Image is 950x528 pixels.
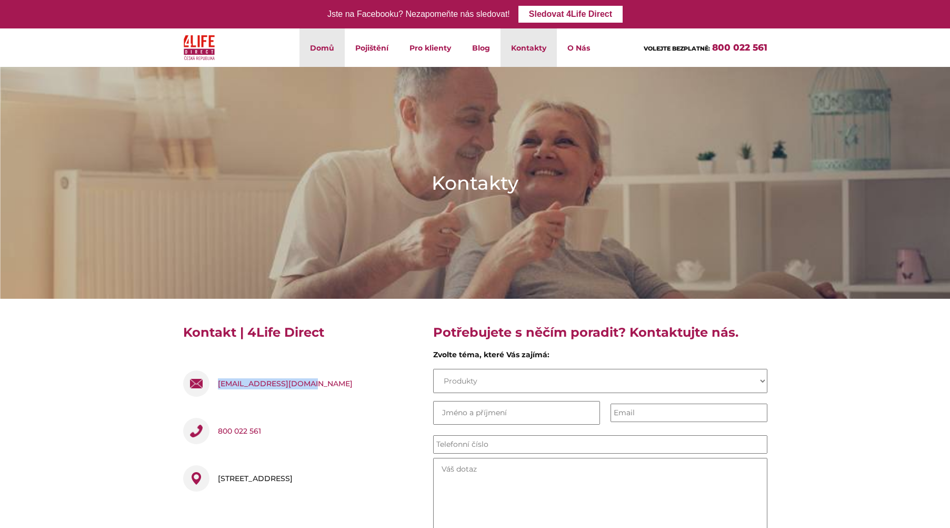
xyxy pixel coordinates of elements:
a: Sledovat 4Life Direct [518,6,623,23]
a: 800 022 561 [712,42,767,53]
div: Jste na Facebooku? Nezapomeňte nás sledovat! [327,7,510,22]
h1: Kontakty [432,170,518,196]
div: [STREET_ADDRESS] [218,465,293,492]
a: [EMAIL_ADDRESS][DOMAIN_NAME] [218,370,353,397]
a: Domů [299,28,345,67]
input: Email [611,404,767,422]
img: 4Life Direct Česká republika logo [184,33,215,63]
span: VOLEJTE BEZPLATNĚ: [644,45,710,52]
h4: Potřebujete s něčím poradit? Kontaktujte nás. [433,324,767,349]
div: Zvolte téma, které Vás zajímá: [433,349,767,365]
h4: Kontakt | 4Life Direct [183,324,417,349]
input: Jméno a příjmení [433,401,601,425]
a: 800 022 561 [218,418,261,444]
a: Kontakty [501,28,557,67]
input: Telefonní číslo [433,435,767,454]
a: Blog [462,28,501,67]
